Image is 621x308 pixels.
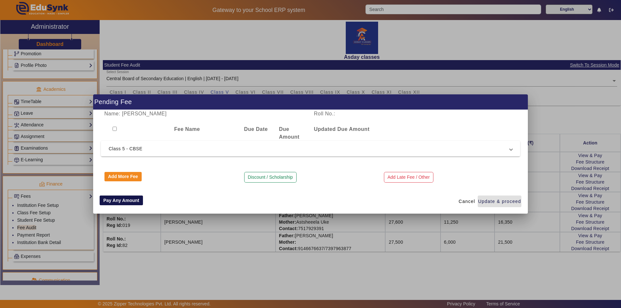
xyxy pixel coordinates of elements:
[101,110,310,118] div: Name: [PERSON_NAME]
[478,198,521,205] span: Update & proceed
[101,141,520,156] mat-expansion-panel-header: Class 5 - CBSE
[104,172,142,182] button: Add More Fee
[456,196,478,207] button: Cancel
[93,94,528,110] h1: Pending Fee
[314,126,370,132] b: Updated Due Amount
[459,198,475,205] span: Cancel
[100,196,143,205] button: Pay Any Amount
[244,172,297,183] button: Discount / Scholarship
[244,126,268,132] b: Due Date
[310,110,415,118] div: Roll No.:
[478,196,521,207] button: Update & proceed
[384,172,434,183] button: Add Late Fee / Other
[279,126,300,140] b: Due Amount
[174,126,200,132] b: Fee Name
[109,145,510,153] span: Class 5 - CBSE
